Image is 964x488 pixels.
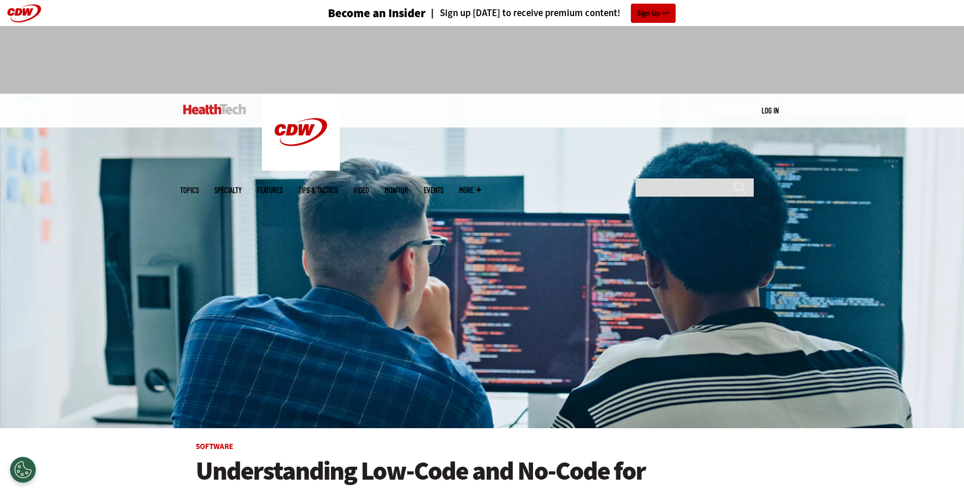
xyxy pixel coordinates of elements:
a: Become an Insider [289,7,426,19]
span: Topics [180,186,199,194]
button: Open Preferences [10,457,36,483]
a: Sign up [DATE] to receive premium content! [426,8,620,18]
a: MonITor [385,186,408,194]
a: Events [424,186,443,194]
img: Home [262,94,340,171]
a: Features [257,186,283,194]
div: User menu [762,105,779,116]
a: Video [353,186,369,194]
a: Software [196,441,233,452]
span: Specialty [214,186,242,194]
span: More [459,186,481,194]
iframe: advertisement [293,36,671,83]
a: Log in [762,106,779,115]
div: Cookies Settings [10,457,36,483]
a: Tips & Tactics [298,186,338,194]
h3: Become an Insider [328,7,426,19]
a: Sign Up [631,4,676,23]
a: CDW [262,162,340,173]
img: Home [183,104,246,114]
